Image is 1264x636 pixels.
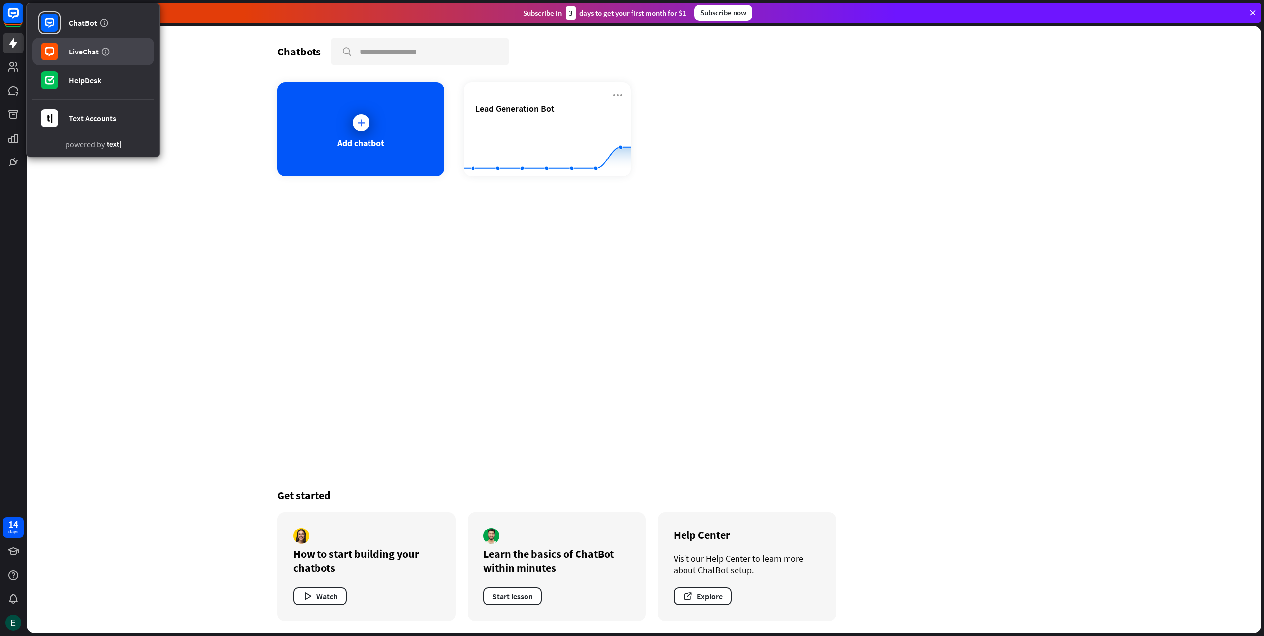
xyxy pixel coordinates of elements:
[8,529,18,535] div: days
[277,488,1010,502] div: Get started
[8,520,18,529] div: 14
[483,547,630,575] div: Learn the basics of ChatBot within minutes
[8,4,38,34] button: Open LiveChat chat widget
[694,5,752,21] div: Subscribe now
[483,587,542,605] button: Start lesson
[293,528,309,544] img: author
[523,6,686,20] div: Subscribe in days to get your first month for $1
[293,587,347,605] button: Watch
[337,137,384,149] div: Add chatbot
[566,6,576,20] div: 3
[3,517,24,538] a: 14 days
[483,528,499,544] img: author
[293,547,440,575] div: How to start building your chatbots
[674,528,820,542] div: Help Center
[674,553,820,576] div: Visit our Help Center to learn more about ChatBot setup.
[674,587,732,605] button: Explore
[475,103,555,114] span: Lead Generation Bot
[277,45,321,58] div: Chatbots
